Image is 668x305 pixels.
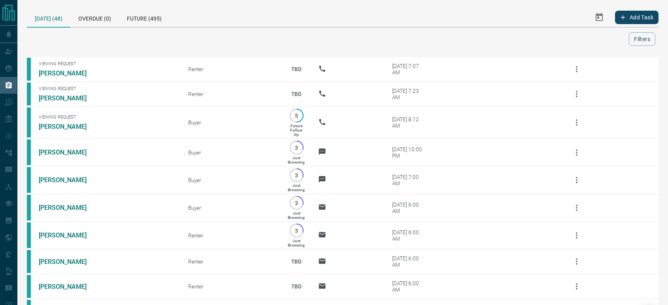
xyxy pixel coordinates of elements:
p: Just Browsing [288,156,305,164]
div: Buyer [188,177,275,183]
div: condos.ca [27,107,31,137]
div: condos.ca [27,83,31,105]
button: Select Date Range [590,8,609,27]
span: Viewing Request [39,86,176,91]
div: Renter [188,91,275,97]
a: [PERSON_NAME] [39,176,98,184]
a: [PERSON_NAME] [39,149,98,156]
div: [DATE] (48) [27,8,70,28]
div: Future (495) [119,8,170,27]
button: Add Task [615,11,659,24]
div: Renter [188,66,275,72]
div: condos.ca [27,222,31,248]
p: 3 [294,200,300,206]
div: condos.ca [27,195,31,220]
p: 5 [294,113,300,119]
a: [PERSON_NAME] [39,70,98,77]
div: [DATE] 8:12 AM [392,116,426,129]
div: [DATE] 6:00 AM [392,280,426,293]
a: [PERSON_NAME] [39,123,98,130]
div: condos.ca [27,58,31,81]
p: Just Browsing [288,211,305,220]
p: Just Browsing [288,239,305,247]
p: TBD [287,276,306,297]
a: [PERSON_NAME] [39,258,98,265]
div: Renter [188,232,275,239]
p: TBD [287,251,306,272]
p: Future Follow Up [290,124,302,137]
p: 3 [294,228,300,233]
div: [DATE] 7:00 AM [392,174,426,186]
button: Filters [629,32,655,46]
div: [DATE] 7:23 AM [392,88,426,100]
a: [PERSON_NAME] [39,232,98,239]
span: Viewing Request [39,115,176,120]
p: TBD [287,58,306,80]
p: 3 [294,172,300,178]
p: Just Browsing [288,183,305,192]
div: condos.ca [27,167,31,193]
div: [DATE] 10:00 PM [392,146,426,159]
p: TBD [287,83,306,105]
a: [PERSON_NAME] [39,94,98,102]
a: [PERSON_NAME] [39,204,98,211]
div: condos.ca [27,139,31,165]
p: 3 [294,145,300,151]
div: Buyer [188,149,275,156]
div: condos.ca [27,275,31,298]
div: [DATE] 6:00 AM [392,255,426,268]
div: Buyer [188,119,275,126]
div: [DATE] 6:00 AM [392,201,426,214]
span: Viewing Request [39,61,176,66]
div: Buyer [188,205,275,211]
div: condos.ca [27,250,31,273]
div: [DATE] 6:00 AM [392,229,426,242]
div: Renter [188,283,275,290]
a: [PERSON_NAME] [39,283,98,290]
div: [DATE] 7:07 AM [392,63,426,75]
div: Overdue (0) [70,8,119,27]
div: Renter [188,258,275,265]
